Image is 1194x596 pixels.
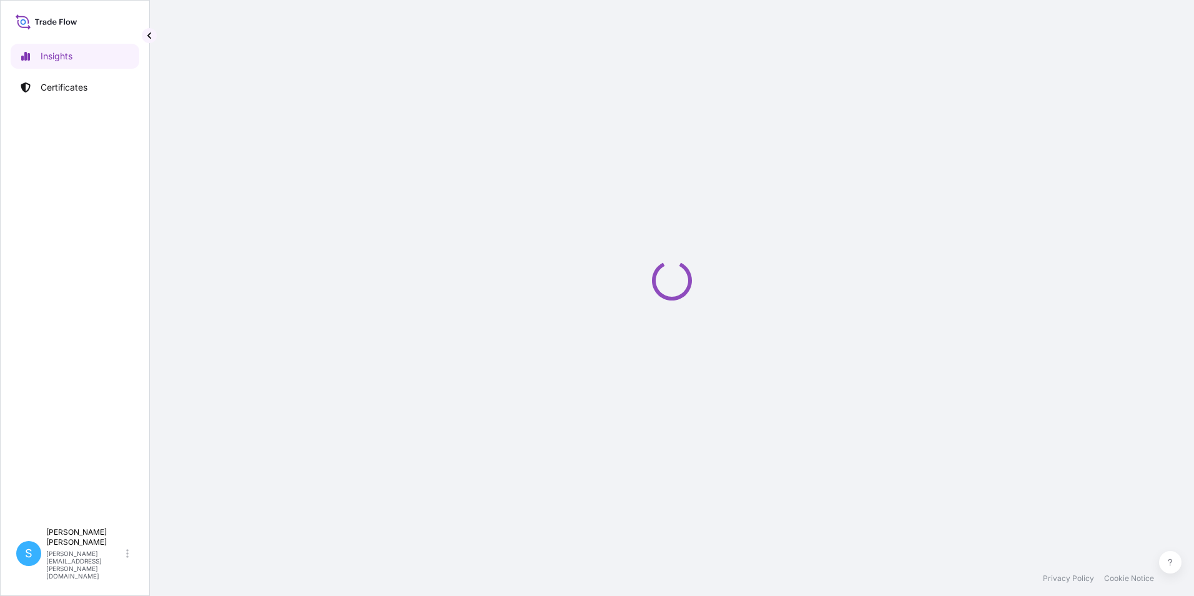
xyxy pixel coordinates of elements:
[46,527,124,547] p: [PERSON_NAME] [PERSON_NAME]
[25,547,32,560] span: S
[46,550,124,580] p: [PERSON_NAME][EMAIL_ADDRESS][PERSON_NAME][DOMAIN_NAME]
[41,81,87,94] p: Certificates
[1043,574,1094,584] a: Privacy Policy
[41,50,72,62] p: Insights
[11,75,139,100] a: Certificates
[11,44,139,69] a: Insights
[1104,574,1154,584] a: Cookie Notice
